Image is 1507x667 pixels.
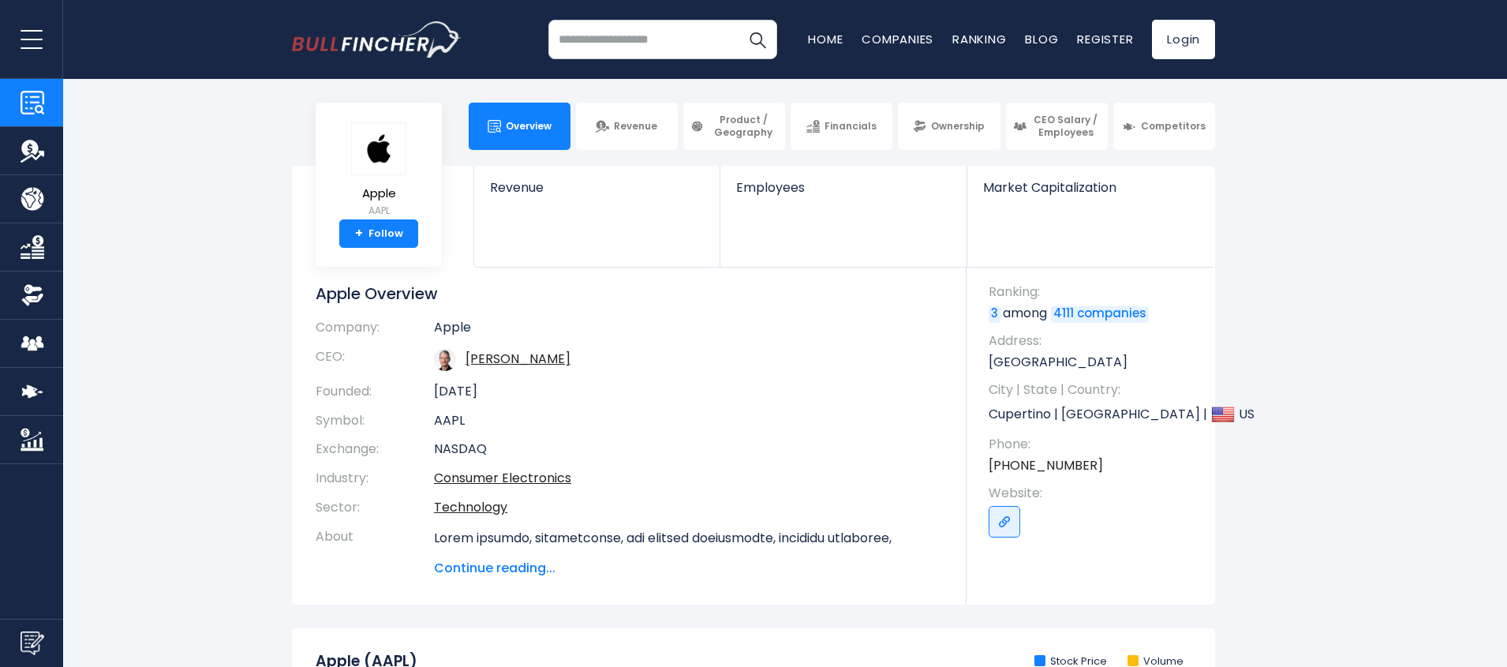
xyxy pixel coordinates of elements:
[434,435,943,464] td: NASDAQ
[1031,114,1101,138] span: CEO Salary / Employees
[989,381,1199,399] span: City | State | Country:
[898,103,1000,150] a: Ownership
[434,349,456,371] img: tim-cook.jpg
[434,498,507,516] a: Technology
[736,180,950,195] span: Employees
[316,407,434,436] th: Symbol:
[469,103,570,150] a: Overview
[720,166,966,222] a: Employees
[709,114,778,138] span: Product / Geography
[466,350,570,368] a: ceo
[576,103,678,150] a: Revenue
[952,31,1006,47] a: Ranking
[316,377,434,407] th: Founded:
[316,320,434,343] th: Company:
[738,20,777,59] button: Search
[316,464,434,493] th: Industry:
[434,559,943,578] span: Continue reading...
[339,219,418,248] a: +Follow
[474,166,720,222] a: Revenue
[434,407,943,436] td: AAPL
[434,469,571,487] a: Consumer Electronics
[989,332,1199,350] span: Address:
[316,283,943,304] h1: Apple Overview
[808,31,843,47] a: Home
[316,343,434,377] th: CEO:
[967,166,1213,222] a: Market Capitalization
[931,120,985,133] span: Ownership
[316,435,434,464] th: Exchange:
[989,457,1103,474] a: [PHONE_NUMBER]
[983,180,1198,195] span: Market Capitalization
[989,485,1199,502] span: Website:
[1006,103,1108,150] a: CEO Salary / Employees
[791,103,892,150] a: Financials
[989,506,1020,538] a: Go to link
[989,305,1199,322] p: among
[989,403,1199,426] p: Cupertino | [GEOGRAPHIC_DATA] | US
[316,493,434,523] th: Sector:
[355,227,363,241] strong: +
[1077,31,1133,47] a: Register
[292,21,462,58] a: Go to homepage
[1113,103,1215,150] a: Competitors
[614,120,657,133] span: Revenue
[1152,20,1215,59] a: Login
[989,436,1199,453] span: Phone:
[825,120,877,133] span: Financials
[683,103,785,150] a: Product / Geography
[292,21,462,58] img: bullfincher logo
[1025,31,1058,47] a: Blog
[490,180,704,195] span: Revenue
[989,283,1199,301] span: Ranking:
[316,523,434,578] th: About
[989,354,1199,371] p: [GEOGRAPHIC_DATA]
[434,377,943,407] td: [DATE]
[989,306,1000,322] a: 3
[351,187,406,200] span: Apple
[862,31,933,47] a: Companies
[21,283,44,307] img: Ownership
[1141,120,1206,133] span: Competitors
[506,120,552,133] span: Overview
[434,320,943,343] td: Apple
[351,204,406,218] small: AAPL
[350,122,407,220] a: Apple AAPL
[1051,306,1149,322] a: 4111 companies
